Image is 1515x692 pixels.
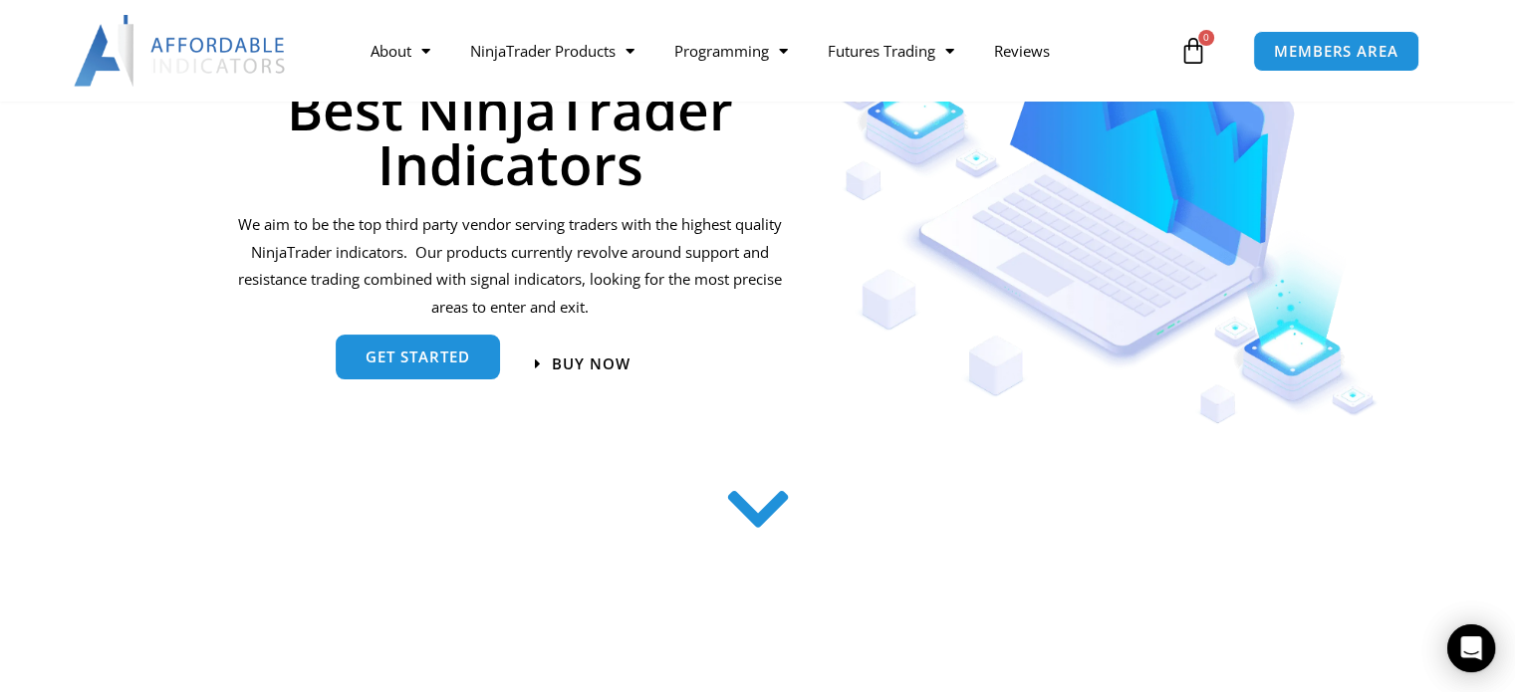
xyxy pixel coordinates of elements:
a: About [351,28,450,74]
a: get started [336,335,500,379]
span: get started [366,349,470,364]
a: Reviews [974,28,1070,74]
a: Futures Trading [808,28,974,74]
span: Buy now [552,356,631,371]
nav: Menu [351,28,1174,74]
a: Buy now [535,356,631,371]
p: We aim to be the top third party vendor serving traders with the highest quality NinjaTrader indi... [235,211,786,322]
a: MEMBERS AREA [1253,31,1419,72]
span: 0 [1198,30,1214,46]
a: NinjaTrader Products [450,28,654,74]
img: LogoAI | Affordable Indicators – NinjaTrader [74,15,288,87]
a: 0 [1149,22,1237,80]
div: Open Intercom Messenger [1447,624,1495,672]
span: MEMBERS AREA [1274,44,1398,59]
h1: Best NinjaTrader Indicators [235,82,786,191]
a: Programming [654,28,808,74]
